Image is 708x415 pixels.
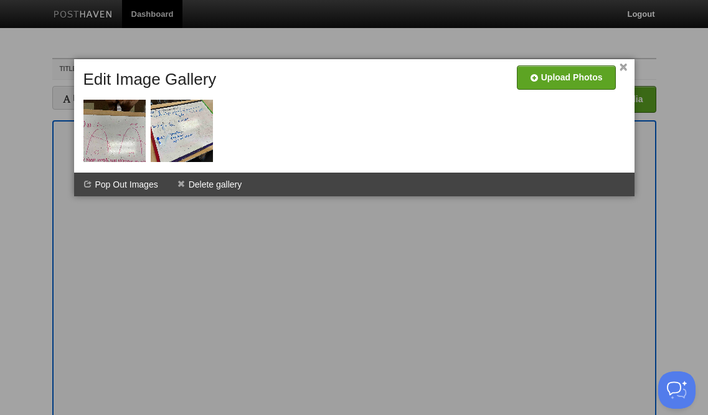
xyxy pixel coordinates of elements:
[83,70,217,88] h5: Edit Image Gallery
[83,100,146,162] img: 9xwMfBAAAABklEQVQDABd0iKwEbjlEAAAAAElFTkSuQmCC
[168,173,252,196] li: Delete gallery
[151,100,213,162] img: z8sD4EAAAAGSURBVAMANfmVCidhvOMAAAAASUVORK5CYII=
[74,173,168,196] li: Pop Out Images
[658,371,696,409] iframe: Help Scout Beacon - Open
[620,64,628,71] a: ×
